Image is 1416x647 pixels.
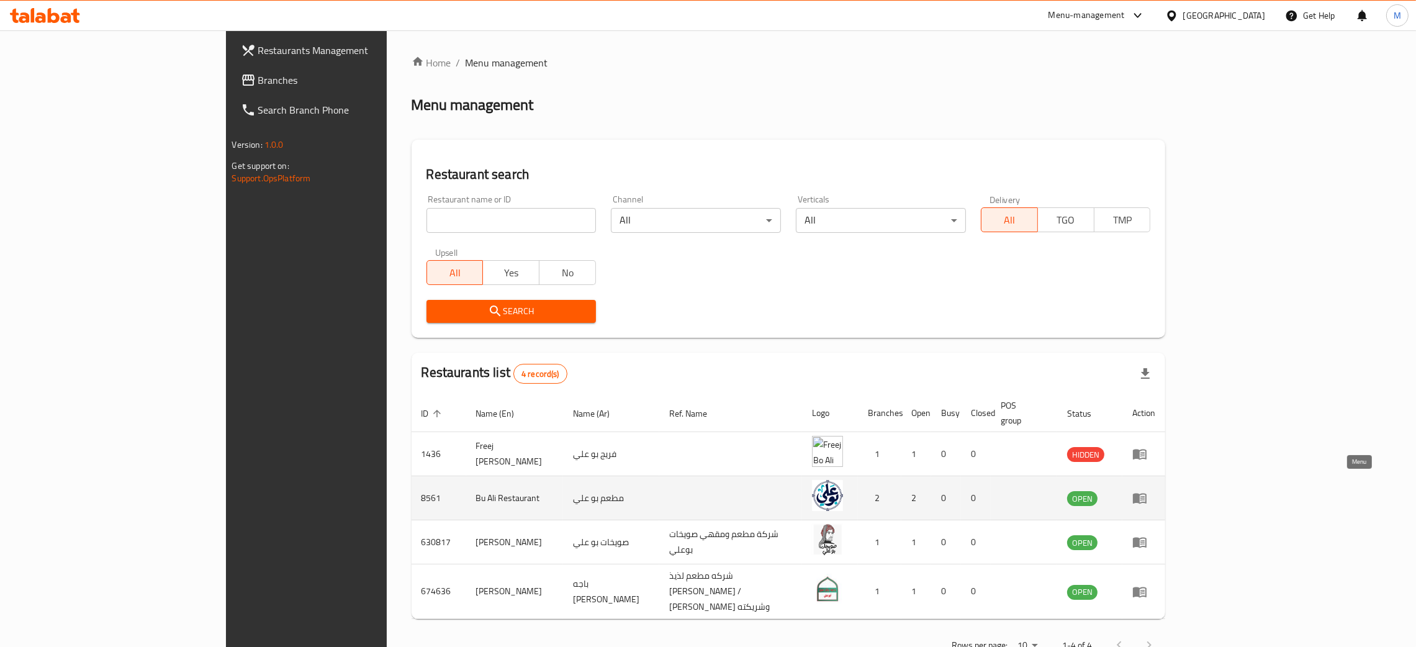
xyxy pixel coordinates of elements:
[931,432,961,476] td: 0
[1067,585,1098,599] span: OPEN
[1067,491,1098,506] div: OPEN
[1067,585,1098,600] div: OPEN
[466,55,548,70] span: Menu management
[1132,584,1155,599] div: Menu
[1001,398,1042,428] span: POS group
[858,394,901,432] th: Branches
[858,432,901,476] td: 1
[990,195,1021,204] label: Delivery
[901,564,931,619] td: 1
[513,364,567,384] div: Total records count
[1132,446,1155,461] div: Menu
[611,208,781,233] div: All
[986,211,1033,229] span: All
[901,394,931,432] th: Open
[422,406,445,421] span: ID
[812,524,843,555] img: Swaikhat Boali
[1067,536,1098,550] span: OPEN
[961,432,991,476] td: 0
[573,406,626,421] span: Name (Ar)
[858,476,901,520] td: 2
[563,564,659,619] td: باجه [PERSON_NAME]
[544,264,591,282] span: No
[436,304,587,319] span: Search
[466,564,563,619] td: [PERSON_NAME]
[669,406,723,421] span: Ref. Name
[232,170,311,186] a: Support.OpsPlatform
[1132,535,1155,550] div: Menu
[901,476,931,520] td: 2
[426,165,1151,184] h2: Restaurant search
[659,564,802,619] td: شركه مطعم لذيذ [PERSON_NAME] / [PERSON_NAME] وشريكته
[812,574,843,605] img: Bacha Abo Ali
[981,207,1038,232] button: All
[1067,492,1098,506] span: OPEN
[466,432,563,476] td: Freej [PERSON_NAME]
[796,208,966,233] div: All
[931,564,961,619] td: 0
[426,208,597,233] input: Search for restaurant name or ID..
[539,260,596,285] button: No
[1043,211,1089,229] span: TGO
[802,394,858,432] th: Logo
[961,394,991,432] th: Closed
[412,55,1166,70] nav: breadcrumb
[232,158,289,174] span: Get support on:
[231,95,462,125] a: Search Branch Phone
[482,260,539,285] button: Yes
[514,368,567,380] span: 4 record(s)
[812,480,843,511] img: Bu Ali Restaurant
[412,394,1166,619] table: enhanced table
[901,520,931,564] td: 1
[961,476,991,520] td: 0
[858,564,901,619] td: 1
[563,476,659,520] td: مطعم بو علي
[812,436,843,467] img: Freej Bo Ali
[931,520,961,564] td: 0
[432,264,479,282] span: All
[961,520,991,564] td: 0
[476,406,531,421] span: Name (En)
[466,476,563,520] td: Bu Ali Restaurant
[1183,9,1265,22] div: [GEOGRAPHIC_DATA]
[426,260,484,285] button: All
[931,394,961,432] th: Busy
[1067,535,1098,550] div: OPEN
[231,35,462,65] a: Restaurants Management
[1048,8,1125,23] div: Menu-management
[1099,211,1146,229] span: TMP
[258,102,453,117] span: Search Branch Phone
[488,264,534,282] span: Yes
[264,137,284,153] span: 1.0.0
[232,137,263,153] span: Version:
[1130,359,1160,389] div: Export file
[563,432,659,476] td: فريج بو علي
[258,73,453,88] span: Branches
[258,43,453,58] span: Restaurants Management
[901,432,931,476] td: 1
[931,476,961,520] td: 0
[563,520,659,564] td: صويخات بو علي
[1067,406,1107,421] span: Status
[426,300,597,323] button: Search
[1122,394,1165,432] th: Action
[961,564,991,619] td: 0
[1094,207,1151,232] button: TMP
[435,248,458,256] label: Upsell
[466,520,563,564] td: [PERSON_NAME]
[1067,447,1104,462] div: HIDDEN
[1037,207,1094,232] button: TGO
[231,65,462,95] a: Branches
[1394,9,1401,22] span: M
[858,520,901,564] td: 1
[1067,448,1104,462] span: HIDDEN
[422,363,567,384] h2: Restaurants list
[659,520,802,564] td: شركة مطعم ومقهي صويخات بوعلي
[412,95,534,115] h2: Menu management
